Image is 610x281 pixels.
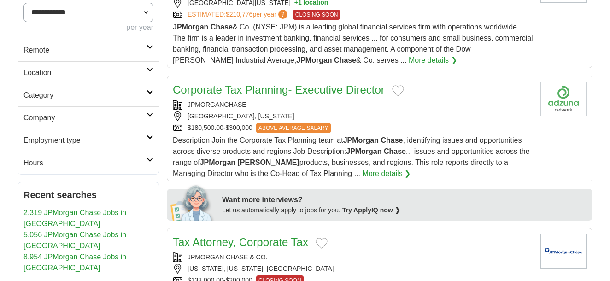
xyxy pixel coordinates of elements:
h2: Location [23,67,147,78]
div: per year [23,22,153,33]
span: CLOSING SOON [293,10,340,20]
button: Add to favorite jobs [392,85,404,96]
h2: Category [23,90,147,101]
div: [US_STATE], [US_STATE], [GEOGRAPHIC_DATA] [173,264,533,274]
a: 8,954 JPMorgan Chase Jobs in [GEOGRAPHIC_DATA] [23,253,126,272]
h2: Recent searches [23,188,153,202]
strong: Chase [334,56,356,64]
a: More details ❯ [409,55,457,66]
span: ? [278,10,287,19]
a: Corporate Tax Planning- Executive Director [173,83,385,96]
span: & Co. (NYSE: JPM) is a leading global financial services firm with operations worldwide. The firm... [173,23,533,64]
img: apply-iq-scientist.png [170,184,215,221]
a: 2,319 JPMorgan Chase Jobs in [GEOGRAPHIC_DATA] [23,209,126,228]
h2: Company [23,112,147,123]
a: Category [18,84,159,106]
a: More details ❯ [362,168,411,179]
h2: Hours [23,158,147,169]
a: Location [18,61,159,84]
a: Employment type [18,129,159,152]
div: $180,500.00-$300,000 [173,123,533,133]
h2: Remote [23,45,147,56]
strong: [PERSON_NAME] [238,158,299,166]
button: Add to favorite jobs [316,238,328,249]
a: JPMORGAN CHASE & CO. [188,253,267,261]
strong: JPMorgan [343,136,379,144]
strong: Chase [384,147,406,155]
a: Remote [18,39,159,61]
a: 5,056 JPMorgan Chase Jobs in [GEOGRAPHIC_DATA] [23,231,126,250]
a: Hours [18,152,159,174]
strong: Chase [211,23,233,31]
strong: JPMorgan [346,147,381,155]
div: Want more interviews? [222,194,587,205]
a: Tax Attorney, Corporate Tax [173,236,308,248]
div: [GEOGRAPHIC_DATA], [US_STATE] [173,111,533,121]
strong: JPMorgan [200,158,235,166]
strong: Chase [381,136,403,144]
strong: JPMorgan [173,23,208,31]
span: ABOVE AVERAGE SALARY [256,123,331,133]
a: ESTIMATED:$210,776per year? [188,10,289,20]
a: Try ApplyIQ now ❯ [342,206,400,214]
strong: JPMorgan [296,56,332,64]
div: JPMORGANCHASE [173,100,533,110]
img: JPMorgan Chase logo [540,234,587,269]
div: Let us automatically apply to jobs for you. [222,205,587,215]
span: Description Join the Corporate Tax Planning team at , identifying issues and opportunities across... [173,136,530,177]
h2: Employment type [23,135,147,146]
img: Company logo [540,82,587,116]
span: $210,776 [226,11,252,18]
a: Company [18,106,159,129]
